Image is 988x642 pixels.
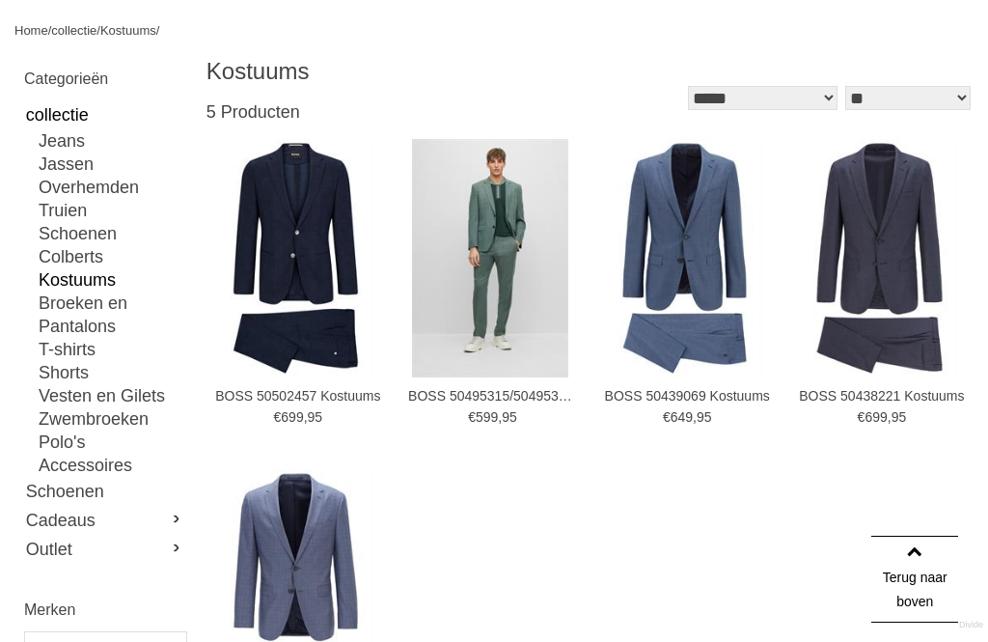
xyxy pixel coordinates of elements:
[871,536,958,623] a: Terug naar boven
[281,409,303,425] span: 699
[39,176,185,199] a: Overhemden
[892,409,907,425] span: 95
[24,598,185,622] h2: Merken
[39,384,185,407] a: Vesten en Gilets
[39,407,185,431] a: Zwembroeken
[606,139,763,377] img: BOSS 50439069 Kostuums
[663,409,671,425] span: €
[39,292,185,338] a: Broeken en Pantalons
[39,245,185,268] a: Colberts
[797,387,966,405] a: BOSS 50438221 Kostuums
[476,409,498,425] span: 599
[39,338,185,361] a: T-shirts
[24,67,185,91] h2: Categorieën
[697,409,712,425] span: 95
[864,409,887,425] span: 699
[671,409,693,425] span: 649
[498,409,502,425] span: ,
[39,431,185,454] a: Polo's
[603,387,772,405] a: BOSS 50439069 Kostuums
[100,23,156,38] a: Kostuums
[24,100,185,129] a: collectie
[304,409,308,425] span: ,
[39,454,185,477] a: Accessoires
[39,222,185,245] a: Schoenen
[412,139,569,377] img: BOSS 50495315/50495316 Kostuums
[274,409,282,425] span: €
[14,23,48,38] a: Home
[39,129,185,153] a: Jeans
[468,409,476,425] span: €
[693,409,697,425] span: ,
[308,409,323,425] span: 95
[408,387,577,405] a: BOSS 50495315/50495316 Kostuums
[156,23,160,38] span: /
[39,268,185,292] a: Kostuums
[206,57,590,86] h1: Kostuums
[39,199,185,222] a: Truien
[24,535,185,564] a: Outlet
[502,409,517,425] span: 95
[24,477,185,506] a: Schoenen
[888,409,892,425] span: ,
[206,102,300,122] span: 5 Producten
[48,23,52,38] span: /
[96,23,100,38] span: /
[39,153,185,176] a: Jassen
[24,506,185,535] a: Cadeaus
[858,409,865,425] span: €
[39,361,185,384] a: Shorts
[217,139,374,377] img: BOSS 50502457 Kostuums
[213,387,382,405] a: BOSS 50502457 Kostuums
[51,23,96,38] a: collectie
[801,139,958,377] img: BOSS 50438221 Kostuums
